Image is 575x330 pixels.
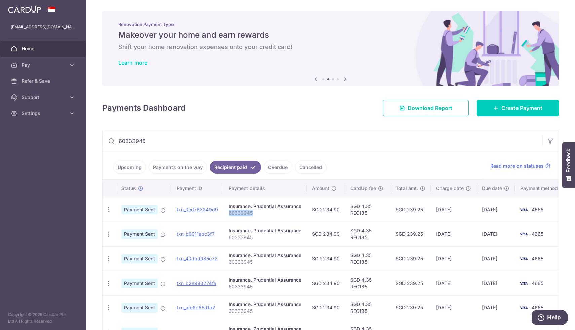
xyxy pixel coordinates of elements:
img: Bank Card [517,279,530,287]
td: SGD 234.90 [307,295,345,320]
td: SGD 234.90 [307,197,345,222]
span: Payment Sent [121,303,158,313]
span: Charge date [436,185,464,192]
td: SGD 239.25 [390,295,431,320]
span: Refer & Save [22,78,66,84]
td: SGD 234.90 [307,271,345,295]
img: Renovation banner [102,11,559,86]
td: SGD 234.90 [307,246,345,271]
div: Insurance. Prudential Assurance [229,203,301,210]
a: Create Payment [477,100,559,116]
h5: Makeover your home and earn rewards [118,30,543,40]
img: Bank Card [517,255,530,263]
span: Due date [482,185,502,192]
td: SGD 239.25 [390,197,431,222]
a: Download Report [383,100,469,116]
a: txn_b2e993274fa [177,280,216,286]
div: Insurance. Prudential Assurance [229,277,301,283]
th: Payment details [223,180,307,197]
a: Recipient paid [210,161,261,174]
span: Payment Sent [121,205,158,214]
span: 4665 [532,231,543,237]
span: Support [22,94,66,101]
a: txn_0ed763349d9 [177,207,218,212]
span: 4665 [532,305,543,310]
td: [DATE] [431,222,476,246]
input: Search by recipient name, payment id or reference [103,130,542,152]
iframe: Opens a widget where you can find more information [532,310,568,327]
span: Payment Sent [121,279,158,288]
a: Learn more [118,59,147,66]
img: Bank Card [517,230,530,238]
a: txn_b9911abc3f7 [177,231,215,237]
a: Payments on the way [149,161,207,174]
a: Cancelled [295,161,327,174]
span: Home [22,45,66,52]
td: [DATE] [476,197,515,222]
th: Payment method [515,180,566,197]
span: 4665 [532,207,543,212]
h4: Payments Dashboard [102,102,186,114]
span: Payment Sent [121,229,158,239]
span: Feedback [566,149,572,172]
td: [DATE] [431,271,476,295]
span: 4665 [532,280,543,286]
h6: Shift your home renovation expenses onto your credit card! [118,43,543,51]
td: SGD 4.35 REC185 [345,246,390,271]
span: Download Report [408,104,452,112]
img: Bank Card [517,206,530,214]
span: Read more on statuses [490,162,544,169]
a: Upcoming [113,161,146,174]
div: Insurance. Prudential Assurance [229,227,301,234]
td: SGD 4.35 REC185 [345,222,390,246]
td: SGD 4.35 REC185 [345,295,390,320]
td: SGD 234.90 [307,222,345,246]
td: SGD 4.35 REC185 [345,197,390,222]
p: 60333945 [229,308,301,315]
td: [DATE] [476,222,515,246]
span: Payment Sent [121,254,158,263]
p: [EMAIL_ADDRESS][DOMAIN_NAME] [11,24,75,30]
span: 4665 [532,256,543,261]
a: txn_afe6d85d1a2 [177,305,215,310]
a: Read more on statuses [490,162,550,169]
p: 60333945 [229,210,301,216]
td: [DATE] [476,246,515,271]
span: Amount [312,185,329,192]
p: 60333945 [229,234,301,241]
a: txn_40dbd985c72 [177,256,218,261]
img: CardUp [8,5,41,13]
td: [DATE] [431,295,476,320]
td: SGD 239.25 [390,271,431,295]
span: CardUp fee [350,185,376,192]
img: Bank Card [517,304,530,312]
span: Total amt. [396,185,418,192]
p: 60333945 [229,283,301,290]
td: [DATE] [431,197,476,222]
td: SGD 239.25 [390,246,431,271]
span: Settings [22,110,66,117]
p: Renovation Payment Type [118,22,543,27]
span: Create Payment [501,104,542,112]
a: Overdue [264,161,292,174]
td: [DATE] [431,246,476,271]
td: SGD 239.25 [390,222,431,246]
div: Insurance. Prudential Assurance [229,301,301,308]
th: Payment ID [171,180,223,197]
td: [DATE] [476,295,515,320]
span: Pay [22,62,66,68]
button: Feedback - Show survey [562,142,575,188]
p: 60333945 [229,259,301,265]
span: Status [121,185,136,192]
td: [DATE] [476,271,515,295]
td: SGD 4.35 REC185 [345,271,390,295]
div: Insurance. Prudential Assurance [229,252,301,259]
